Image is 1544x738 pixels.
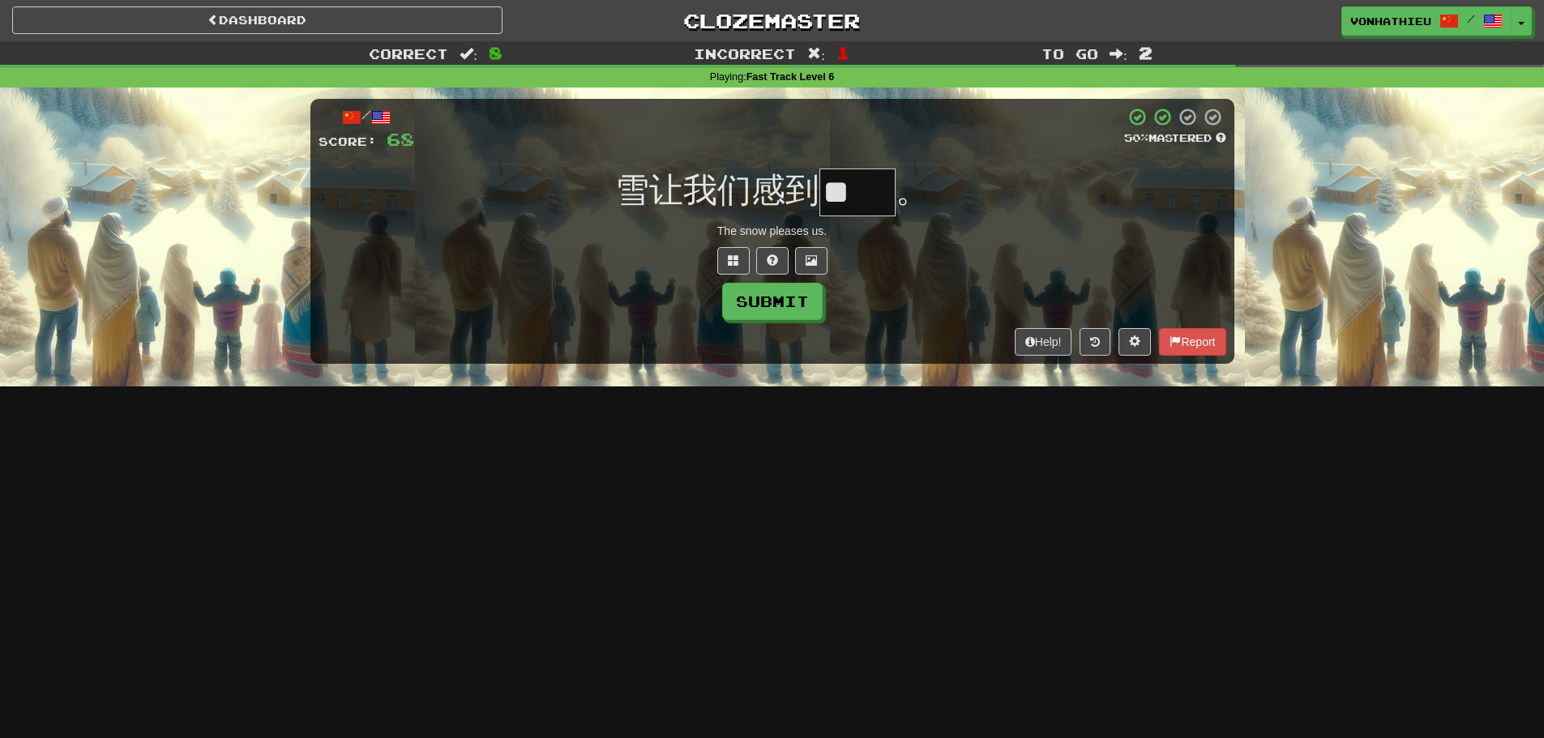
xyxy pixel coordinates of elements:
span: vonhathieu [1350,14,1431,28]
div: Mastered [1124,131,1226,146]
strong: Fast Track Level 6 [746,71,835,83]
span: 。 [896,171,930,209]
span: Incorrect [694,45,796,62]
span: 2 [1139,43,1153,62]
span: 雪让我们感到 [615,171,819,209]
a: Clozemaster [527,6,1017,35]
button: Show image (alt+x) [795,247,828,275]
button: Switch sentence to multiple choice alt+p [717,247,750,275]
button: Help! [1015,328,1072,356]
button: Report [1159,328,1225,356]
button: Single letter hint - you only get 1 per sentence and score half the points! alt+h [756,247,789,275]
span: 68 [387,129,414,149]
button: Submit [722,283,823,320]
span: 50 % [1124,131,1148,144]
span: : [807,47,825,61]
span: Correct [369,45,448,62]
div: The snow pleases us. [319,223,1226,239]
span: : [460,47,477,61]
span: 8 [489,43,503,62]
span: : [1110,47,1127,61]
a: Dashboard [12,6,503,34]
span: / [1467,13,1475,24]
a: vonhathieu / [1341,6,1512,36]
span: 1 [836,43,850,62]
button: Round history (alt+y) [1080,328,1110,356]
span: Score: [319,134,377,148]
span: To go [1041,45,1098,62]
div: / [319,107,414,127]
